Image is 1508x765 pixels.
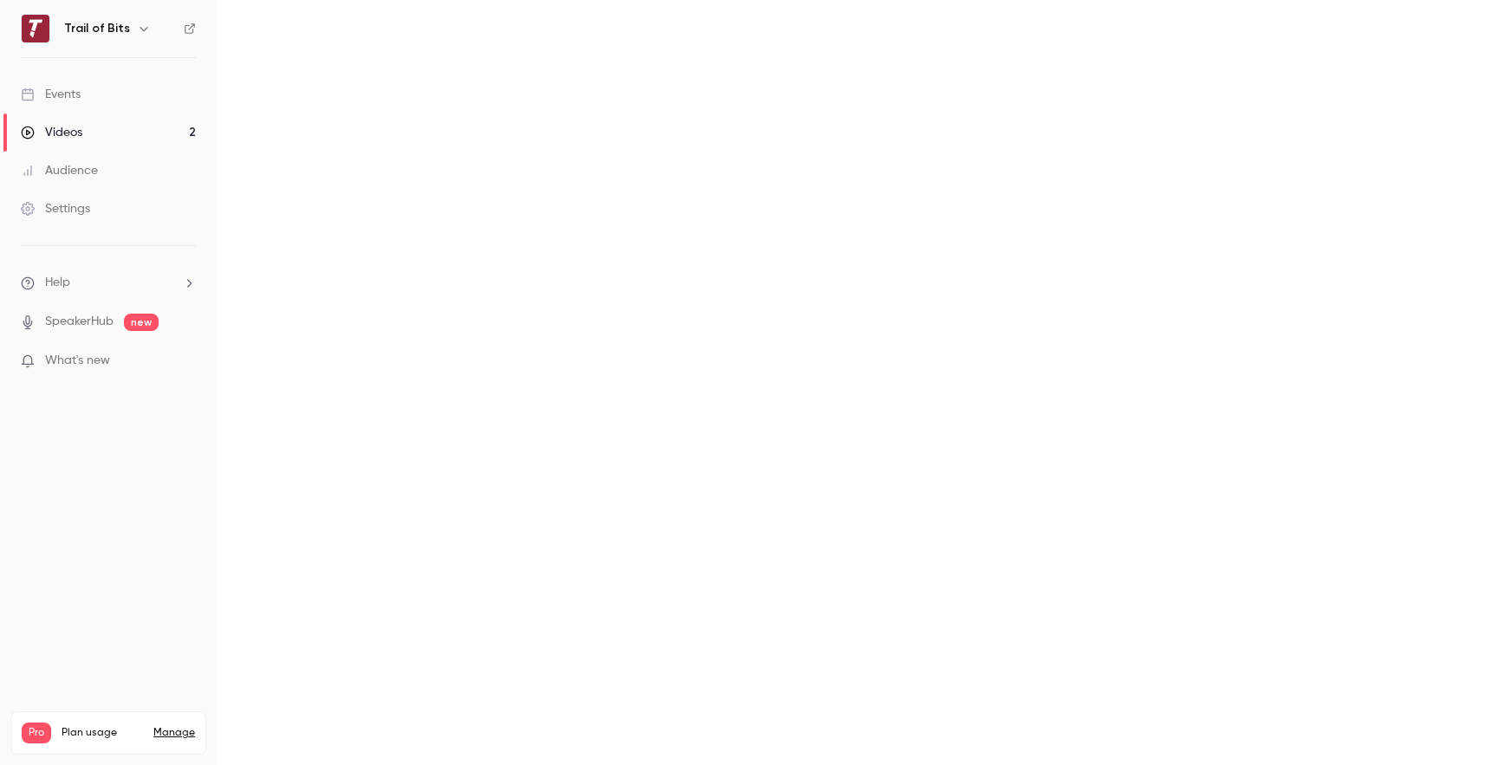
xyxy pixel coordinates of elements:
a: Manage [153,726,195,740]
h6: Trail of Bits [64,20,130,37]
span: Pro [22,723,51,743]
div: Settings [21,200,90,217]
a: SpeakerHub [45,313,114,331]
li: help-dropdown-opener [21,274,196,292]
iframe: Noticeable Trigger [175,353,196,369]
span: new [124,314,159,331]
span: What's new [45,352,110,370]
div: Videos [21,124,82,141]
span: Help [45,274,70,292]
span: Plan usage [62,726,143,740]
div: Events [21,86,81,103]
img: Trail of Bits [22,15,49,42]
div: Audience [21,162,98,179]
